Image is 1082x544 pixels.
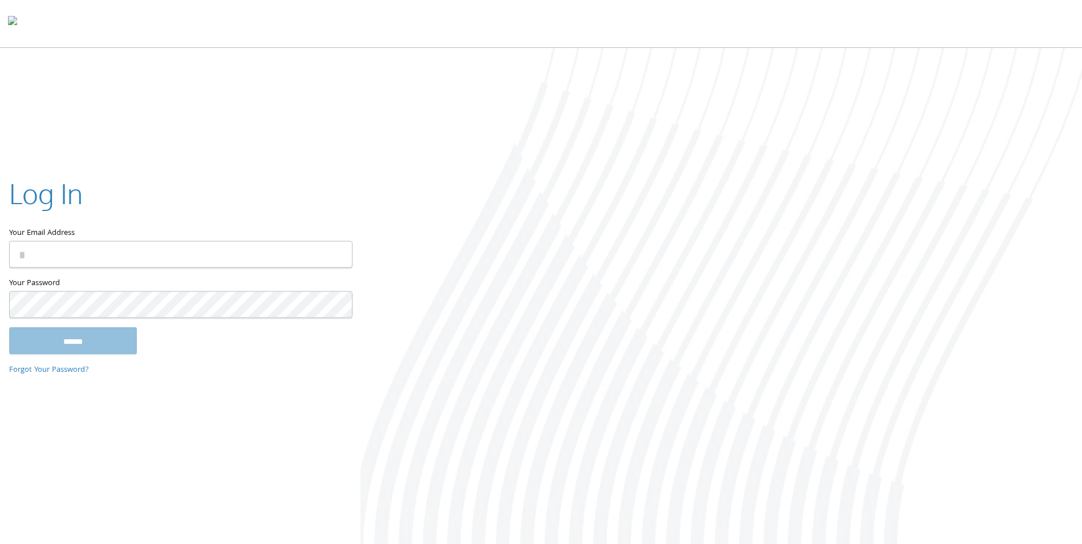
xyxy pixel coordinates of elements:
[330,298,343,311] keeper-lock: Open Keeper Popup
[9,174,83,213] h2: Log In
[9,277,351,291] label: Your Password
[8,12,17,35] img: todyl-logo-dark.svg
[9,364,89,377] a: Forgot Your Password?
[330,247,343,261] keeper-lock: Open Keeper Popup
